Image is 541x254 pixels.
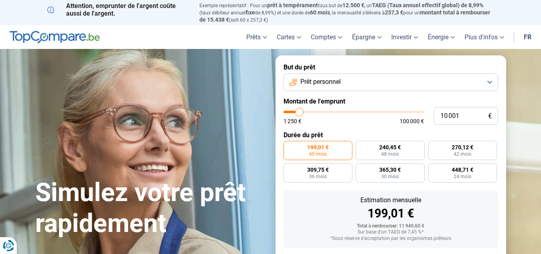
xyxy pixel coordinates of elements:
span: 1 250 € [284,118,302,124]
span: fixe [245,9,255,16]
a: Énergie [423,25,460,49]
div: Total à rembourser: 11 940,60 € [290,224,492,229]
a: Cartes [272,25,306,49]
span: 100 000 € [400,118,424,124]
button: Prêt personnel [284,73,498,91]
div: 199,01 € [290,207,492,219]
span: 257,3 € [385,9,403,16]
span: prêt à tempérament [267,2,318,8]
label: Durée du prêt [284,131,498,139]
span: 60 mois [309,152,327,156]
span: 270,12 € [452,144,473,150]
span: 12.500 € [342,2,364,8]
span: 365,30 € [379,167,401,173]
a: fr [519,25,536,49]
span: Prêt personnel [300,77,341,86]
a: Plus d'infos [460,25,509,49]
span: 60 mois [310,9,330,16]
h1: Simulez votre prêt rapidement [35,177,266,239]
img: TopCompare [10,31,100,44]
span: 36 mois [309,174,327,179]
div: *Sous réserve d'acceptation par les organismes prêteurs [290,236,492,242]
div: Sur base d'un TAEG de 7,45 %* [290,230,492,235]
span: 240,45 € [379,144,401,150]
span: 24 mois [454,174,471,179]
label: Montant de l'emprunt [284,98,498,105]
span: montant total à rembourser de 15.438 € [199,9,490,23]
span: 48 mois [381,152,399,156]
p: Exemple représentatif : Pour un tous but de , un (taux débiteur annuel de 8,99%) et une durée de ... [199,2,494,23]
span: TAEG (Taux annuel effectif global) de 8,99% [372,2,483,8]
a: Comptes [306,25,347,49]
span: 309,75 € [307,167,329,173]
span: € [488,113,492,120]
span: 30 mois [381,174,399,179]
a: Investir [386,25,423,49]
span: 42 mois [454,152,471,156]
span: 448,71 € [452,167,473,173]
label: But du prêt [284,63,498,71]
div: Estimation mensuelle [290,197,492,203]
a: Prêts [241,25,272,49]
a: Épargne [347,25,386,49]
p: Attention, emprunter de l'argent coûte aussi de l'argent. [47,2,190,17]
span: 199,01 € [307,144,329,150]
